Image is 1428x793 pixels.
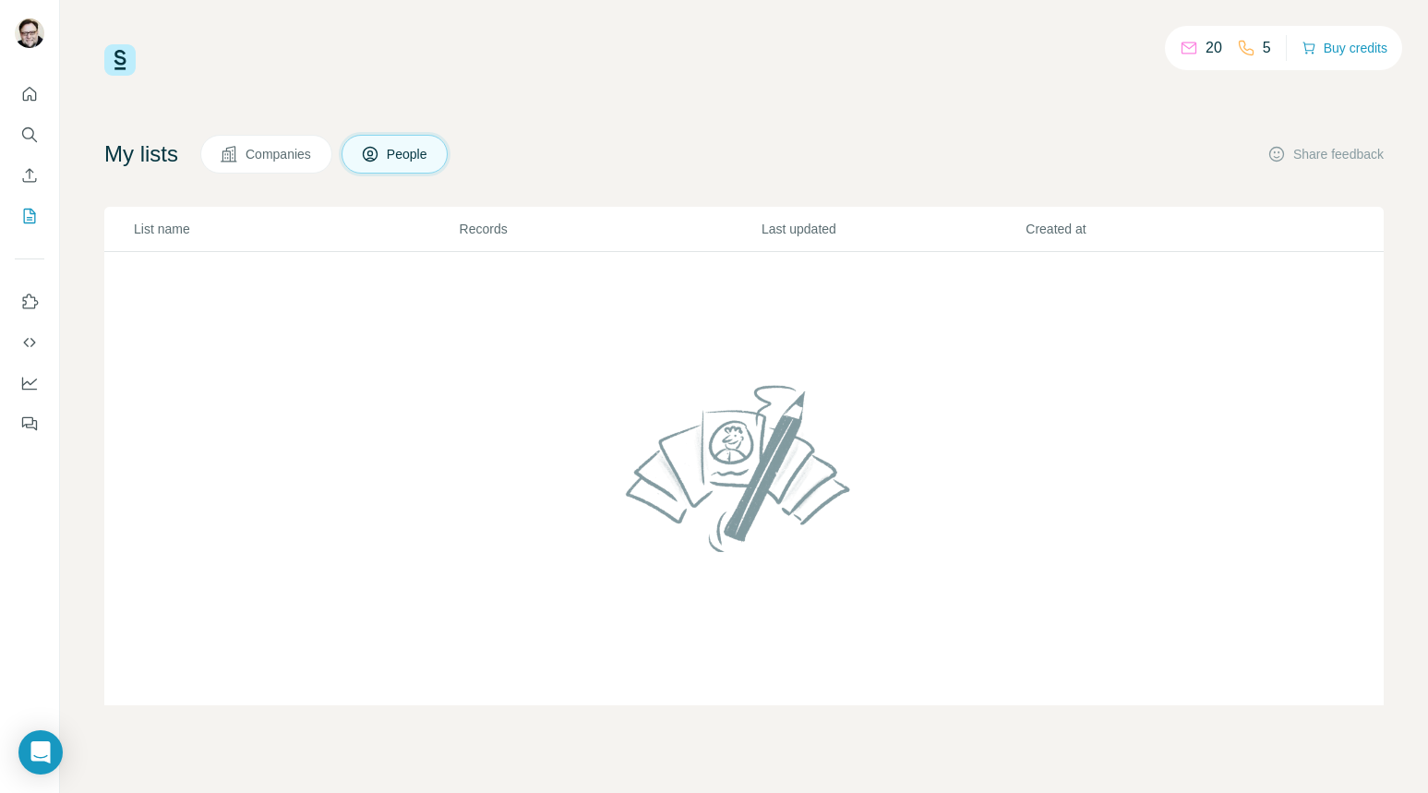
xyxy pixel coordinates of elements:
img: Surfe Logo [104,44,136,76]
button: Share feedback [1267,145,1384,163]
img: No lists found [618,369,870,567]
p: 5 [1263,37,1271,59]
p: List name [134,220,458,238]
h4: My lists [104,139,178,169]
button: Dashboard [15,366,44,400]
img: Avatar [15,18,44,48]
button: Quick start [15,78,44,111]
p: Created at [1026,220,1288,238]
button: Buy credits [1302,35,1387,61]
button: Feedback [15,407,44,440]
button: Use Surfe on LinkedIn [15,285,44,318]
button: My lists [15,199,44,233]
div: Open Intercom Messenger [18,730,63,775]
p: Records [460,220,760,238]
button: Enrich CSV [15,159,44,192]
button: Search [15,118,44,151]
p: 20 [1206,37,1222,59]
span: People [387,145,429,163]
button: Use Surfe API [15,326,44,359]
span: Companies [246,145,313,163]
p: Last updated [762,220,1024,238]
